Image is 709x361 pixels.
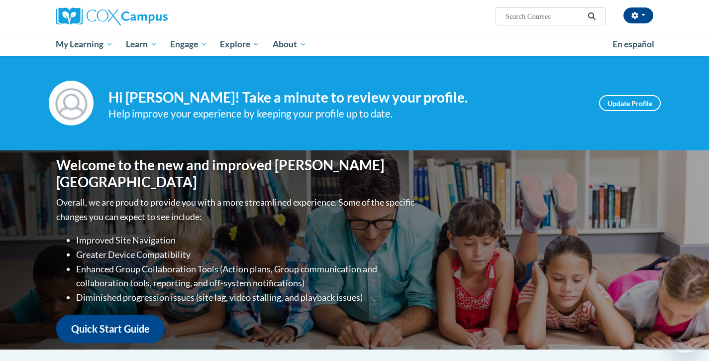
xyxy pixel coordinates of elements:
[49,81,94,125] img: Profile Image
[505,10,584,22] input: Search Courses
[76,290,417,305] li: Diminished progression issues (site lag, video stalling, and playback issues)
[76,233,417,247] li: Improved Site Navigation
[56,195,417,224] p: Overall, we are proud to provide you with a more streamlined experience. Some of the specific cha...
[56,315,165,343] a: Quick Start Guide
[164,33,214,56] a: Engage
[126,38,157,50] span: Learn
[273,38,306,50] span: About
[76,247,417,262] li: Greater Device Compatibility
[56,38,113,50] span: My Learning
[606,34,661,55] a: En español
[56,157,417,190] h1: Welcome to the new and improved [PERSON_NAME][GEOGRAPHIC_DATA]
[213,33,266,56] a: Explore
[76,262,417,291] li: Enhanced Group Collaboration Tools (Action plans, Group communication and collaboration tools, re...
[266,33,313,56] a: About
[220,38,260,50] span: Explore
[623,7,653,23] button: Account Settings
[108,106,584,122] div: Help improve your experience by keeping your profile up to date.
[119,33,164,56] a: Learn
[108,89,584,106] h4: Hi [PERSON_NAME]! Take a minute to review your profile.
[50,33,120,56] a: My Learning
[56,7,245,25] a: Cox Campus
[584,10,599,22] button: Search
[56,7,168,25] img: Cox Campus
[170,38,207,50] span: Engage
[599,95,661,111] a: Update Profile
[612,39,654,49] span: En español
[41,33,668,56] div: Main menu
[669,321,701,353] iframe: Button to launch messaging window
